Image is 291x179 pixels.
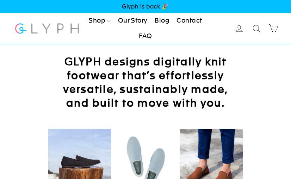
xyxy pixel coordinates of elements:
h2: GLYPH designs digitally knit footwear that’s effortlessly versatile, sustainably made, and built ... [53,55,238,110]
a: Shop [86,13,113,29]
a: FAQ [136,28,155,44]
a: Our Story [115,13,150,29]
a: Contact [174,13,205,29]
a: Blog [152,13,172,29]
img: Glyph [14,19,80,38]
ul: Primary [85,13,206,44]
